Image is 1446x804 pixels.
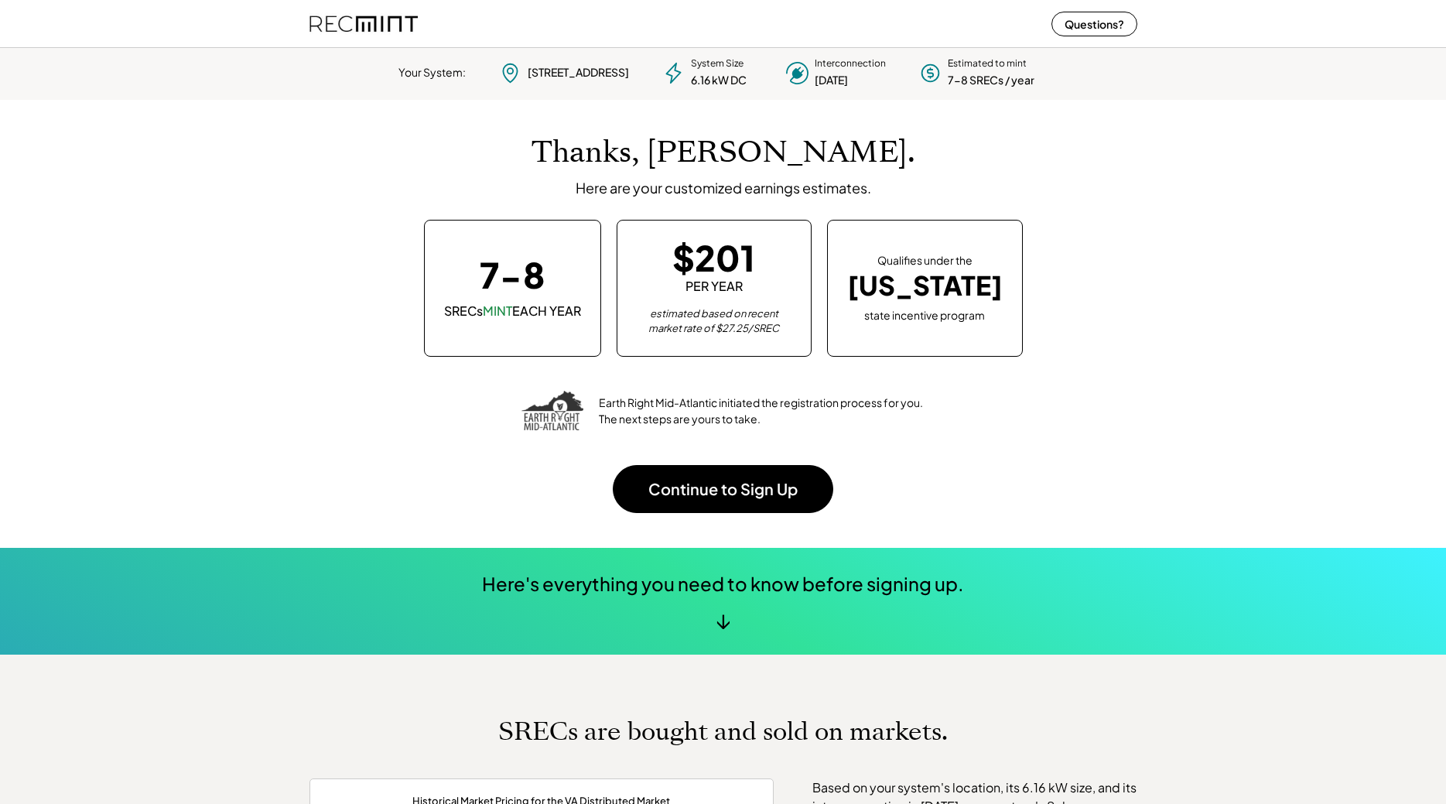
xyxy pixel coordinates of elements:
div: estimated based on recent market rate of $27.25/SREC [637,306,791,337]
button: Questions? [1051,12,1137,36]
img: erepower.png [521,380,583,442]
div: [US_STATE] [847,270,1003,302]
div: Your System: [398,65,466,80]
div: Estimated to mint [948,57,1027,70]
div: ↓ [716,608,730,631]
font: MINT [483,303,512,319]
div: 7-8 [480,257,545,292]
div: Interconnection [815,57,886,70]
div: Qualifies under the [877,253,973,269]
div: Here's everything you need to know before signing up. [482,571,964,597]
h1: Thanks, [PERSON_NAME]. [532,135,915,171]
div: [STREET_ADDRESS] [528,65,629,80]
div: SRECs EACH YEAR [444,303,581,320]
div: 7-8 SRECs / year [948,73,1034,88]
div: Here are your customized earnings estimates. [576,179,871,197]
div: 6.16 kW DC [691,73,747,88]
div: System Size [691,57,744,70]
div: $201 [672,240,755,275]
div: [DATE] [815,73,848,88]
h1: SRECs are bought and sold on markets. [498,717,948,747]
div: PER YEAR [685,278,743,295]
button: Continue to Sign Up [613,465,833,513]
img: recmint-logotype%403x%20%281%29.jpeg [309,3,418,44]
div: state incentive program [864,306,985,323]
div: Earth Right Mid-Atlantic initiated the registration process for you. The next steps are yours to ... [599,395,925,427]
